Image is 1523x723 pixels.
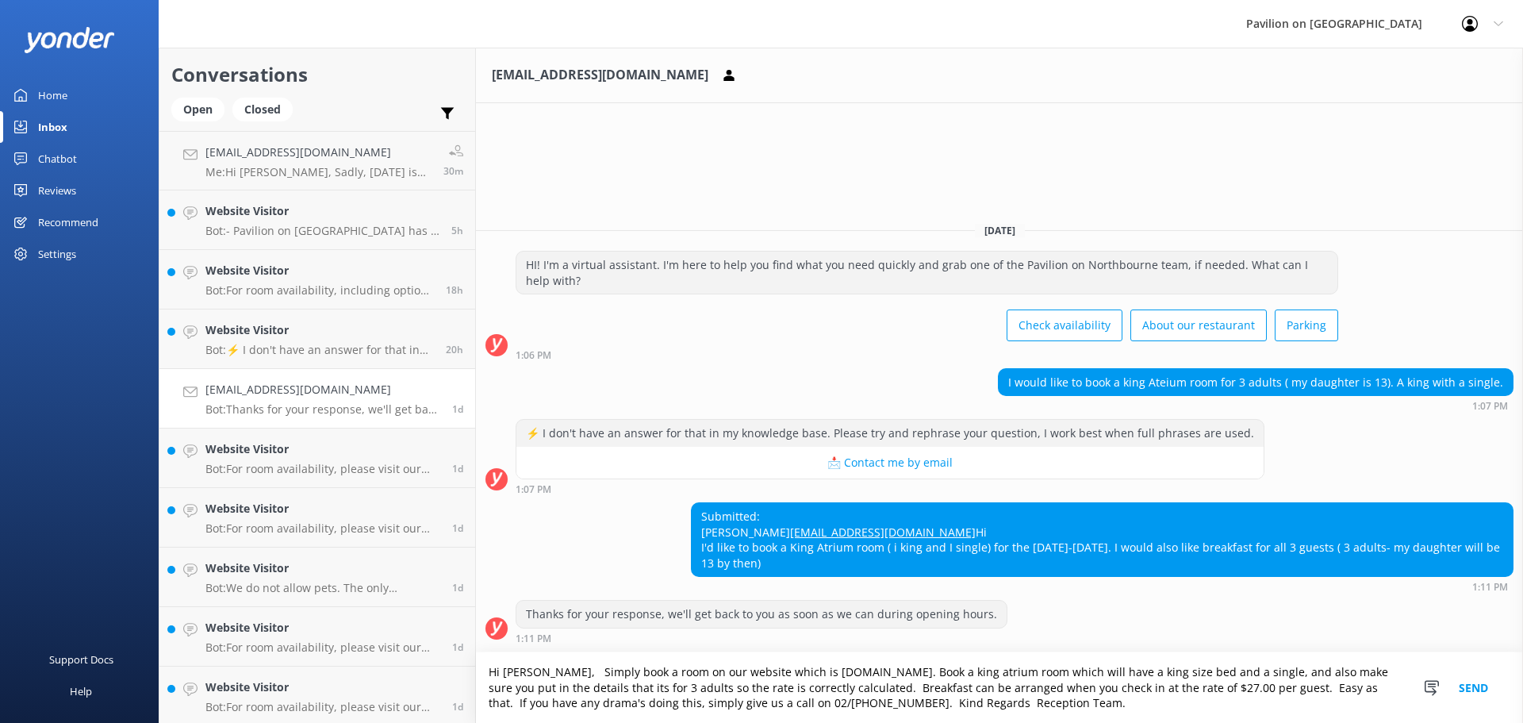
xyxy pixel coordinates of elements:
div: Recommend [38,206,98,238]
div: Home [38,79,67,111]
a: Website VisitorBot:- Pavilion on [GEOGRAPHIC_DATA] has a 24-hour cancellation policy. Cancellatio... [159,190,475,250]
h4: Website Visitor [205,619,440,636]
p: Bot: For room availability, please visit our website at [URL][DOMAIN_NAME]. [205,640,440,655]
span: Sep 21 2025 09:13am (UTC +10:00) Australia/Sydney [452,581,463,594]
span: Sep 21 2025 07:10am (UTC +10:00) Australia/Sydney [452,640,463,654]
a: Website VisitorBot:We do not allow pets. The only exception is Seeing Eye Dogs.1d [159,548,475,607]
span: Sep 21 2025 01:11pm (UTC +10:00) Australia/Sydney [452,402,463,416]
a: Website VisitorBot:For room availability, please visit our website at [URL][DOMAIN_NAME].1d [159,488,475,548]
a: [EMAIL_ADDRESS][DOMAIN_NAME]Me:Hi [PERSON_NAME], Sadly, [DATE] is completely sold out. You can po... [159,131,475,190]
a: Website VisitorBot:For room availability, including options for king or twin beds with breakfast,... [159,250,475,310]
span: Sep 21 2025 04:33pm (UTC +10:00) Australia/Sydney [446,343,463,356]
strong: 1:11 PM [1472,583,1508,592]
img: yonder-white-logo.png [24,27,115,53]
p: Bot: Thanks for your response, we'll get back to you as soon as we can during opening hours. [205,402,440,417]
h3: [EMAIL_ADDRESS][DOMAIN_NAME] [492,65,708,86]
div: Submitted: [PERSON_NAME] Hi I'd like to book a King Atrium room ( i king and I single) for the [D... [692,503,1513,576]
div: Open [171,98,224,121]
p: Bot: For room availability, please visit our website at [URL][DOMAIN_NAME]. [205,462,440,476]
h4: Website Visitor [205,440,440,458]
p: Bot: For room availability, including options for king or twin beds with breakfast, please visit ... [205,283,434,298]
h4: Website Visitor [205,262,434,279]
p: Bot: For room availability, please visit our website at [URL][DOMAIN_NAME]. [205,521,440,536]
span: Sep 20 2025 09:27pm (UTC +10:00) Australia/Sydney [452,700,463,713]
h4: Website Visitor [205,560,440,577]
button: 📩 Contact me by email [516,447,1264,479]
p: Me: Hi [PERSON_NAME], Sadly, [DATE] is completely sold out. You can possibly get a room at our si... [205,165,432,179]
div: ⚡ I don't have an answer for that in my knowledge base. Please try and rephrase your question, I ... [516,420,1264,447]
a: Closed [232,100,301,117]
p: Bot: - Pavilion on [GEOGRAPHIC_DATA] has a 24-hour cancellation policy. Cancellations and changes... [205,224,439,238]
strong: 1:07 PM [1472,402,1508,411]
a: [EMAIL_ADDRESS][DOMAIN_NAME] [790,525,976,540]
h4: [EMAIL_ADDRESS][DOMAIN_NAME] [205,144,432,161]
div: HI! I'm a virtual assistant. I'm here to help you find what you need quickly and grab one of the ... [516,252,1337,294]
span: Sep 21 2025 12:12pm (UTC +10:00) Australia/Sydney [452,462,463,475]
div: Help [70,675,92,707]
h4: Website Visitor [205,321,434,339]
strong: 1:07 PM [516,485,551,494]
div: Inbox [38,111,67,143]
textarea: Hi [PERSON_NAME], Simply book a room on our website which is [DOMAIN_NAME]. Book a king atrium ro... [476,652,1523,723]
div: Closed [232,98,293,121]
strong: 1:06 PM [516,351,551,360]
p: Bot: For room availability, please visit our website at [URL][DOMAIN_NAME]. [205,700,440,714]
button: About our restaurant [1130,310,1267,341]
a: Website VisitorBot:For room availability, please visit our website at [URL][DOMAIN_NAME].1d [159,429,475,488]
div: Sep 21 2025 01:07pm (UTC +10:00) Australia/Sydney [998,400,1513,411]
a: Website VisitorBot:⚡ I don't have an answer for that in my knowledge base. Please try and rephras... [159,310,475,369]
a: Website VisitorBot:For room availability, please visit our website at [URL][DOMAIN_NAME].1d [159,607,475,667]
span: Sep 21 2025 09:30am (UTC +10:00) Australia/Sydney [452,521,463,535]
strong: 1:11 PM [516,634,551,644]
h2: Conversations [171,60,463,90]
button: Parking [1275,310,1338,341]
p: Bot: We do not allow pets. The only exception is Seeing Eye Dogs. [205,581,440,595]
span: Sep 21 2025 07:07pm (UTC +10:00) Australia/Sydney [446,283,463,297]
div: I would like to book a king Ateium room for 3 adults ( my daughter is 13). A king with a single. [999,369,1513,396]
h4: Website Visitor [205,679,440,696]
button: Send [1444,652,1503,723]
h4: [EMAIL_ADDRESS][DOMAIN_NAME] [205,381,440,398]
div: Thanks for your response, we'll get back to you as soon as we can during opening hours. [516,601,1007,628]
h4: Website Visitor [205,202,439,220]
button: Check availability [1007,310,1122,341]
div: Sep 21 2025 01:06pm (UTC +10:00) Australia/Sydney [516,349,1338,360]
span: Sep 22 2025 08:03am (UTC +10:00) Australia/Sydney [451,224,463,237]
a: [EMAIL_ADDRESS][DOMAIN_NAME]Bot:Thanks for your response, we'll get back to you as soon as we can... [159,369,475,429]
a: Open [171,100,232,117]
div: Settings [38,238,76,270]
div: Sep 21 2025 01:11pm (UTC +10:00) Australia/Sydney [516,633,1007,644]
div: Reviews [38,175,76,206]
div: Sep 21 2025 01:11pm (UTC +10:00) Australia/Sydney [691,581,1513,592]
span: Sep 22 2025 12:42pm (UTC +10:00) Australia/Sydney [443,164,463,178]
h4: Website Visitor [205,500,440,517]
div: Support Docs [49,644,113,675]
div: Sep 21 2025 01:07pm (UTC +10:00) Australia/Sydney [516,483,1264,494]
span: [DATE] [975,224,1025,237]
div: Chatbot [38,143,77,175]
p: Bot: ⚡ I don't have an answer for that in my knowledge base. Please try and rephrase your questio... [205,343,434,357]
